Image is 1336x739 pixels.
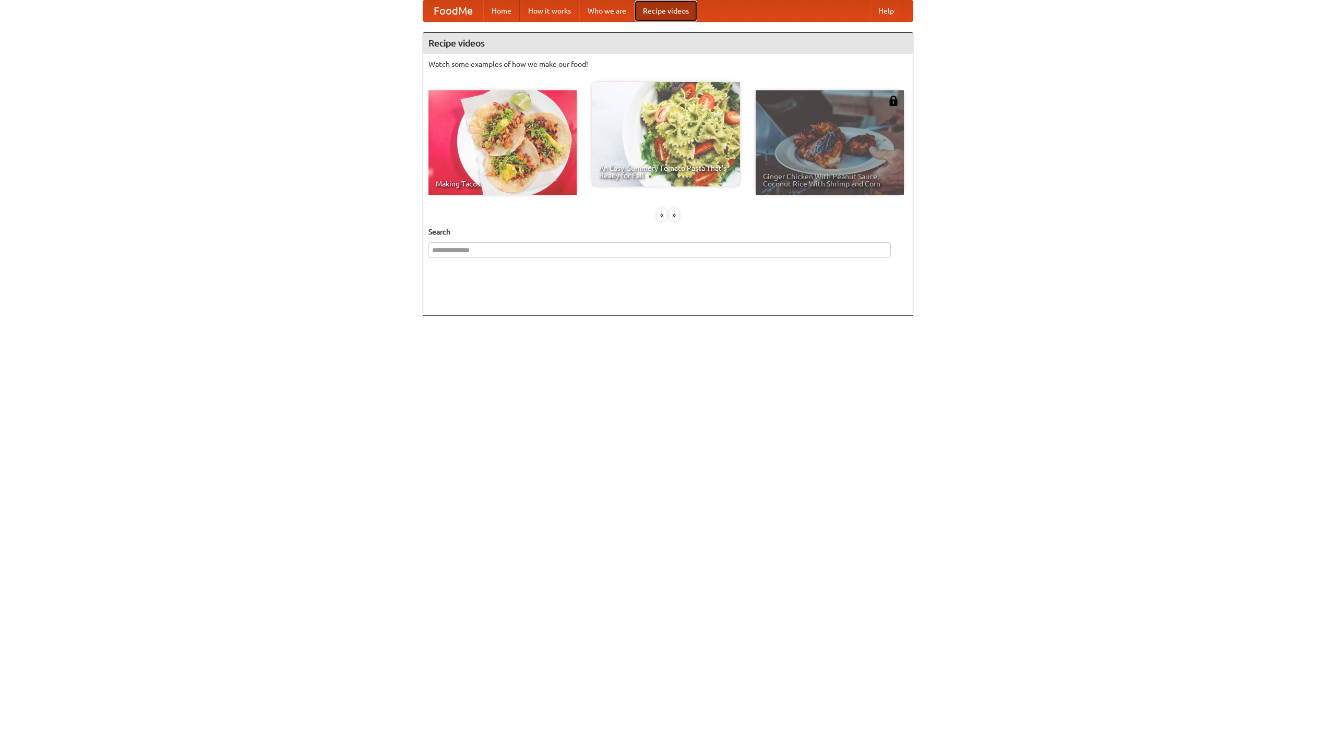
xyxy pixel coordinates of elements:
a: Help [870,1,902,21]
a: FoodMe [423,1,483,21]
p: Watch some examples of how we make our food! [428,59,908,69]
a: Home [483,1,520,21]
h4: Recipe videos [423,33,913,54]
div: « [657,208,666,221]
a: Making Tacos [428,90,577,195]
span: An Easy, Summery Tomato Pasta That's Ready for Fall [599,165,733,179]
img: 483408.png [888,96,899,106]
a: Recipe videos [635,1,697,21]
a: How it works [520,1,579,21]
span: Making Tacos [436,180,569,187]
h5: Search [428,227,908,237]
a: Who we are [579,1,635,21]
a: An Easy, Summery Tomato Pasta That's Ready for Fall [592,82,740,186]
div: » [670,208,679,221]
